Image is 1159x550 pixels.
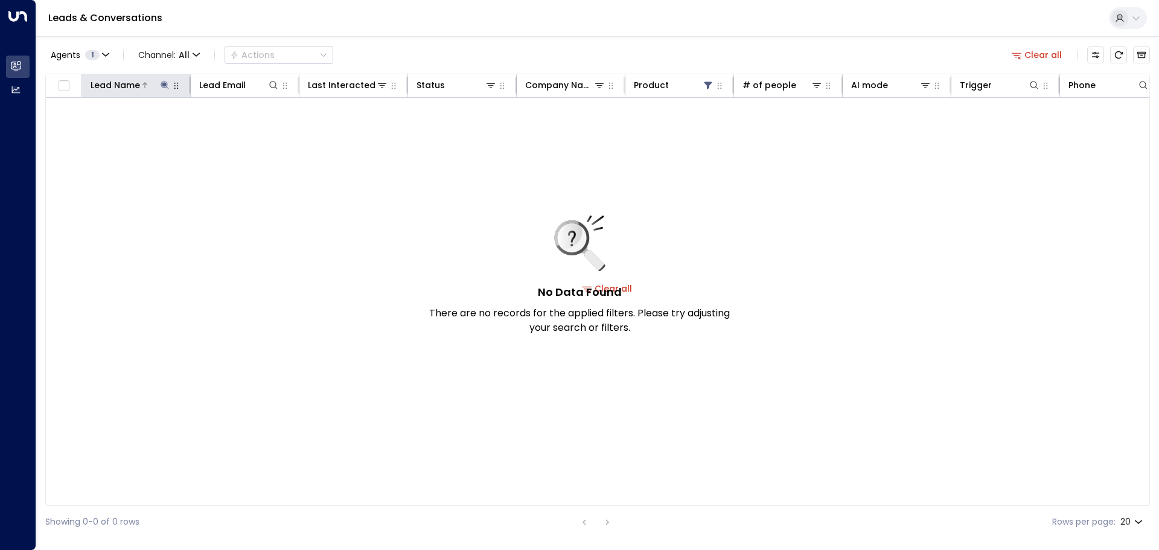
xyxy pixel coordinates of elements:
[308,78,375,92] div: Last Interacted
[48,11,162,25] a: Leads & Conversations
[742,78,823,92] div: # of people
[179,50,190,60] span: All
[308,78,388,92] div: Last Interacted
[133,46,205,63] span: Channel:
[45,516,139,528] div: Showing 0-0 of 0 rows
[1052,516,1116,528] label: Rows per page:
[51,51,80,59] span: Agents
[1007,46,1067,63] button: Clear all
[429,306,730,335] p: There are no records for the applied filters. Please try adjusting your search or filters.
[538,284,622,300] h5: No Data Found
[225,46,333,64] div: Button group with a nested menu
[1068,78,1096,92] div: Phone
[417,78,497,92] div: Status
[1110,46,1127,63] span: Refresh
[1087,46,1104,63] button: Customize
[1068,78,1149,92] div: Phone
[960,78,1040,92] div: Trigger
[91,78,140,92] div: Lead Name
[417,78,445,92] div: Status
[91,78,171,92] div: Lead Name
[851,78,888,92] div: AI mode
[634,78,714,92] div: Product
[199,78,246,92] div: Lead Email
[576,514,615,529] nav: pagination navigation
[634,78,669,92] div: Product
[960,78,992,92] div: Trigger
[225,46,333,64] button: Actions
[85,50,100,60] span: 1
[742,78,796,92] div: # of people
[1120,513,1145,531] div: 20
[56,78,71,94] span: Toggle select all
[230,50,275,60] div: Actions
[1133,46,1150,63] button: Archived Leads
[133,46,205,63] button: Channel:All
[851,78,931,92] div: AI mode
[525,78,593,92] div: Company Name
[199,78,279,92] div: Lead Email
[45,46,113,63] button: Agents1
[525,78,605,92] div: Company Name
